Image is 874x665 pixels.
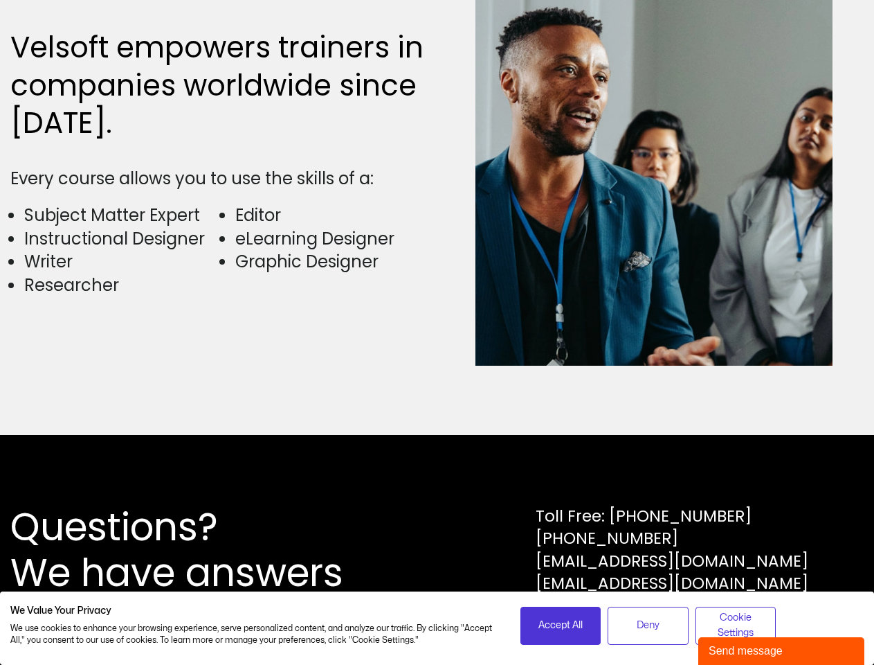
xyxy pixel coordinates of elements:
[24,274,219,297] li: Researcher
[24,204,219,227] li: Subject Matter Expert
[235,204,430,227] li: Editor
[704,610,767,641] span: Cookie Settings
[538,618,583,633] span: Accept All
[10,29,430,143] h2: Velsoft empowers trainers in companies worldwide since [DATE].
[536,505,808,594] div: Toll Free: [PHONE_NUMBER] [PHONE_NUMBER] [EMAIL_ADDRESS][DOMAIN_NAME] [EMAIL_ADDRESS][DOMAIN_NAME]
[10,504,393,596] h2: Questions? We have answers
[695,607,776,645] button: Adjust cookie preferences
[520,607,601,645] button: Accept all cookies
[235,250,430,274] li: Graphic Designer
[10,605,500,617] h2: We Value Your Privacy
[10,623,500,646] p: We use cookies to enhance your browsing experience, serve personalized content, and analyze our t...
[637,618,659,633] span: Deny
[24,227,219,251] li: Instructional Designer
[608,607,689,645] button: Deny all cookies
[698,635,867,665] iframe: chat widget
[24,250,219,274] li: Writer
[10,167,430,190] div: Every course allows you to use the skills of a:
[235,227,430,251] li: eLearning Designer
